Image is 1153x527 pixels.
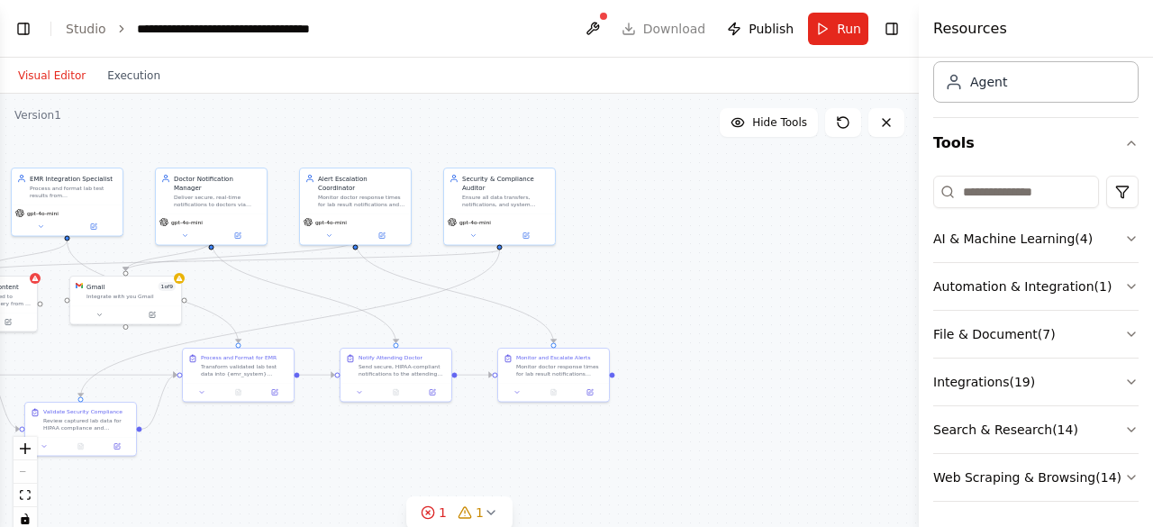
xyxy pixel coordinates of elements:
[439,504,447,522] span: 1
[219,387,257,398] button: No output available
[142,370,177,433] g: Edge from c62e36b4-3160-4ec8-a9ae-b5a3a41fe9be to 58e8402b-91e4-4847-92af-693d2fd79e11
[201,363,288,377] div: Transform validated lab test data into {emr_system} compatible format. Apply proper data mapping,...
[86,293,176,300] div: Integrate with you Gmail
[127,310,178,321] button: Open in side panel
[516,354,591,361] div: Monitor and Escalate Alerts
[102,441,132,452] button: Open in side panel
[933,168,1139,516] div: Tools
[43,408,123,415] div: Validate Security Compliance
[122,241,216,270] g: Edge from feb63353-0563-4774-aafe-8344ab14b3dd to af0aa30d-9c3d-4439-aa9c-70a43918d030
[14,108,61,123] div: Version 1
[213,231,264,241] button: Open in side panel
[933,18,1007,40] h4: Resources
[174,174,261,192] div: Doctor Notification Manager
[63,241,243,342] g: Edge from 03d3008d-0490-461f-9084-d96da35d8a2d to 58e8402b-91e4-4847-92af-693d2fd79e11
[11,16,36,41] button: Show left sidebar
[259,387,290,398] button: Open in side panel
[299,168,412,246] div: Alert Escalation CoordinatorMonitor doctor response times for lab result notifications and execut...
[476,504,484,522] span: 1
[933,215,1139,262] button: AI & Machine Learning(4)
[359,363,446,377] div: Send secure, HIPAA-compliant notifications to the attending doctor via {notification_channels} wh...
[315,219,347,226] span: gpt-4o-mini
[76,282,83,289] img: Gmail
[155,168,268,246] div: Doctor Notification ManagerDeliver secure, real-time notifications to doctors via {notification_c...
[462,174,549,192] div: Security & Compliance Auditor
[933,311,1139,358] button: File & Document(7)
[61,441,99,452] button: No output available
[182,348,295,403] div: Process and Format for EMRTransform validated lab test data into {emr_system} compatible format. ...
[122,241,360,270] g: Edge from 29cc62c1-c34e-49d0-8bb2-2db562059b54 to af0aa30d-9c3d-4439-aa9c-70a43918d030
[933,359,1139,405] button: Integrations(19)
[174,194,261,208] div: Deliver secure, real-time notifications to doctors via {notification_channels} when lab results f...
[7,65,96,86] button: Visual Editor
[351,241,558,342] g: Edge from 29cc62c1-c34e-49d0-8bb2-2db562059b54 to d7fb9187-0484-4f94-b461-3cdf0170f43a
[720,108,818,137] button: Hide Tools
[752,115,807,130] span: Hide Tools
[66,22,106,36] a: Studio
[318,174,405,192] div: Alert Escalation Coordinator
[318,194,405,208] div: Monitor doctor response times for lab result notifications and execute escalation protocols when ...
[534,387,572,398] button: No output available
[497,348,610,403] div: Monitor and Escalate AlertsMonitor doctor response times for lab result notifications within {esc...
[86,282,104,291] div: Gmail
[377,387,414,398] button: No output available
[300,370,335,379] g: Edge from 58e8402b-91e4-4847-92af-693d2fd79e11 to 26ea49b7-a6c6-483b-9771-554aa8155b1f
[68,222,120,232] button: Open in side panel
[201,354,277,361] div: Process and Format for EMR
[159,282,176,291] span: Number of enabled actions
[933,406,1139,453] button: Search & Research(14)
[749,20,794,38] span: Publish
[933,118,1139,168] button: Tools
[27,210,59,217] span: gpt-4o-mini
[171,219,203,226] span: gpt-4o-mini
[837,20,861,38] span: Run
[30,185,117,199] div: Process and format lab test results from {equipment_types} into {emr_system} electronic medical r...
[879,16,904,41] button: Hide right sidebar
[96,65,171,86] button: Execution
[458,370,493,379] g: Edge from 26ea49b7-a6c6-483b-9771-554aa8155b1f to d7fb9187-0484-4f94-b461-3cdf0170f43a
[69,276,182,325] div: GmailGmail1of9Integrate with you Gmail
[933,263,1139,310] button: Automation & Integration(1)
[459,219,491,226] span: gpt-4o-mini
[14,484,37,507] button: fit view
[808,13,868,45] button: Run
[14,437,37,460] button: zoom in
[30,174,117,183] div: EMR Integration Specialist
[340,348,452,403] div: Notify Attending DoctorSend secure, HIPAA-compliant notifications to the attending doctor via {no...
[443,168,556,246] div: Security & Compliance AuditorEnsure all data transfers, notifications, and system interactions co...
[462,194,549,208] div: Ensure all data transfers, notifications, and system interactions comply with HIPAA regulations a...
[207,241,401,342] g: Edge from feb63353-0563-4774-aafe-8344ab14b3dd to 26ea49b7-a6c6-483b-9771-554aa8155b1f
[516,363,604,377] div: Monitor doctor response times for lab result notifications within {escalation_timeframe}. Track a...
[501,231,552,241] button: Open in side panel
[66,20,340,38] nav: breadcrumb
[933,454,1139,501] button: Web Scraping & Browsing(14)
[417,387,448,398] button: Open in side panel
[970,73,1007,91] div: Agent
[933,5,1139,117] div: Crew
[43,417,131,432] div: Review captured lab data for HIPAA compliance and {hospital_name} security policy adherence. Veri...
[359,354,422,361] div: Notify Attending Doctor
[24,402,137,457] div: Validate Security ComplianceReview captured lab data for HIPAA compliance and {hospital_name} sec...
[720,13,801,45] button: Publish
[77,250,504,396] g: Edge from c1a00602-15c4-4c6e-b96b-24227ff6913a to c62e36b4-3160-4ec8-a9ae-b5a3a41fe9be
[11,168,123,237] div: EMR Integration SpecialistProcess and format lab test results from {equipment_types} into {emr_sy...
[357,231,408,241] button: Open in side panel
[575,387,605,398] button: Open in side panel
